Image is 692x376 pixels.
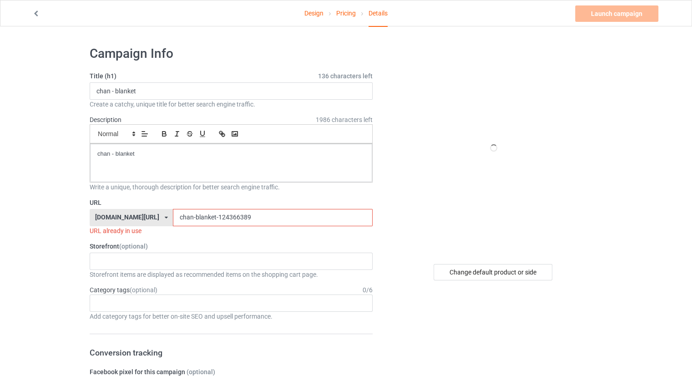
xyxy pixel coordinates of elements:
label: Title (h1) [90,71,373,81]
label: Category tags [90,285,157,295]
span: (optional) [119,243,148,250]
h1: Campaign Info [90,46,373,62]
div: Storefront items are displayed as recommended items on the shopping cart page. [90,270,373,279]
div: Write a unique, thorough description for better search engine traffic. [90,183,373,192]
h3: Conversion tracking [90,347,373,358]
span: 136 characters left [318,71,373,81]
div: 0 / 6 [363,285,373,295]
p: chan - blanket [97,150,365,158]
label: Description [90,116,121,123]
span: (optional) [130,286,157,294]
a: Design [304,0,323,26]
label: Storefront [90,242,373,251]
span: 1986 characters left [316,115,373,124]
label: URL [90,198,373,207]
div: Create a catchy, unique title for better search engine traffic. [90,100,373,109]
div: Add category tags for better on-site SEO and upsell performance. [90,312,373,321]
div: Change default product or side [434,264,552,280]
div: [DOMAIN_NAME][URL] [95,214,159,220]
div: Details [369,0,388,27]
div: URL already in use [90,226,373,235]
span: (optional) [187,368,215,376]
a: Pricing [336,0,356,26]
